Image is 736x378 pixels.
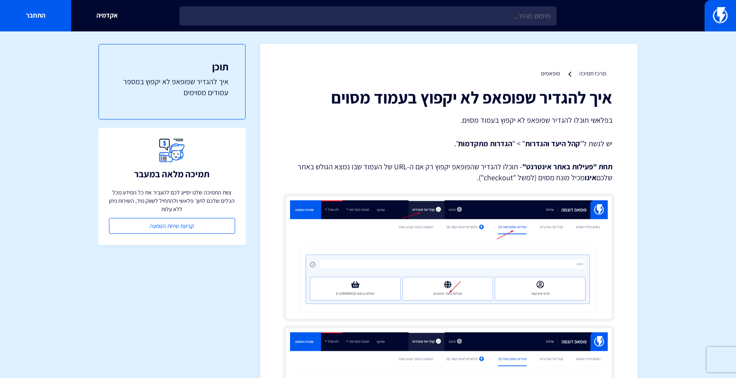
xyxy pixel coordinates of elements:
strong: אינו [585,173,596,182]
h3: תוכן [116,61,228,72]
a: מרכז תמיכה [579,70,606,77]
p: - תוכלו להגדיר שהפופאפ יקפוץ רק אם ה-URL של העמוד שבו נמצא הגולש באתר שלכם מכיל מונח מסוים (למשל ... [285,161,612,183]
p: בפלאשי תוכלו להגדיר שפופאפ לא יקפוץ בעמוד מסוים. [285,115,612,126]
h3: תמיכה מלאה במעבר [134,169,210,179]
p: יש לגשת ל" " > " ". [285,138,612,149]
strong: הגדרות מתקדמות [458,139,512,148]
strong: קהל היעד והגדרות [525,139,580,148]
a: קביעת שיחת הטמעה [109,218,235,234]
p: צוות התמיכה שלנו יסייע לכם להעביר את כל המידע מכל הכלים שלכם לתוך פלאשי ולהתחיל לשווק מיד, השירות... [109,188,235,213]
strong: תחת "פעילות באתר אינטרנט" [522,162,612,171]
input: חיפוש מהיר... [179,6,557,26]
a: איך להגדיר שפופאפ לא יקפוץ במספר עמודים מסוימים [116,76,228,98]
a: פופאפים [541,70,560,77]
h1: איך להגדיר שפופאפ לא יקפוץ בעמוד מסוים [285,88,612,106]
